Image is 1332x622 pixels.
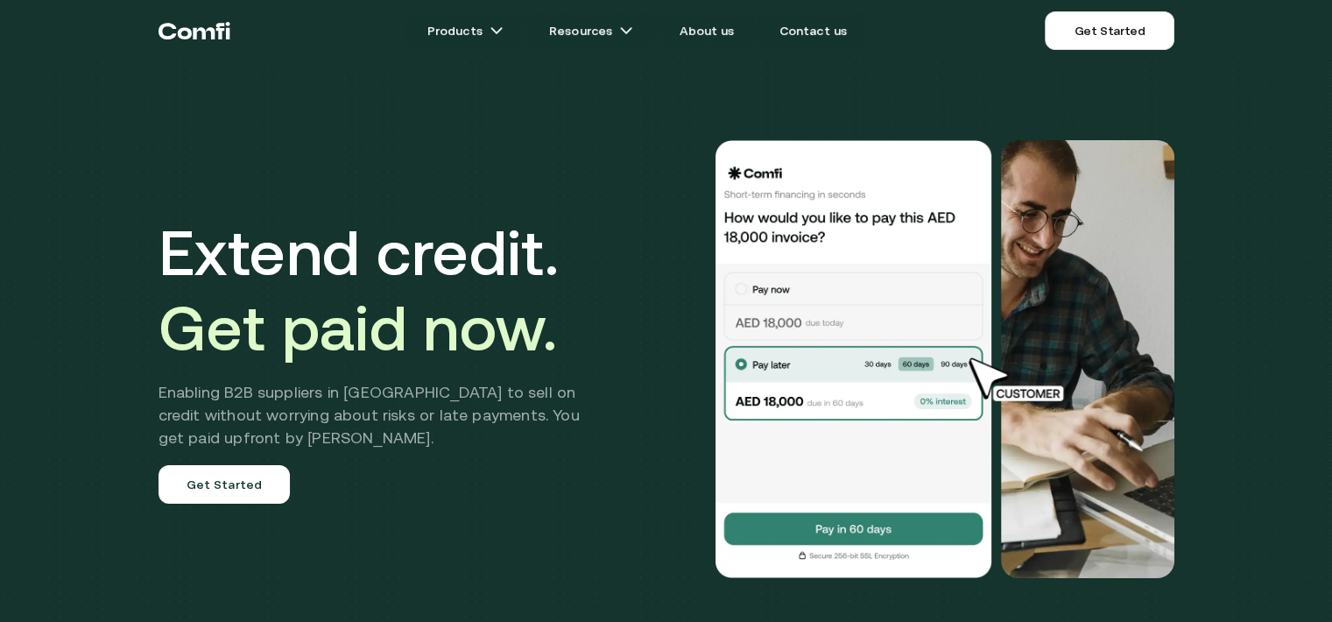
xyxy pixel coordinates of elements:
h2: Enabling B2B suppliers in [GEOGRAPHIC_DATA] to sell on credit without worrying about risks or lat... [159,381,606,449]
a: Contact us [758,13,869,48]
a: Get Started [1045,11,1173,50]
a: Resourcesarrow icons [528,13,654,48]
img: Would you like to pay this AED 18,000.00 invoice? [714,140,994,578]
a: Get Started [159,465,291,504]
img: cursor [955,355,1083,404]
a: Return to the top of the Comfi home page [159,4,230,57]
a: Productsarrow icons [406,13,525,48]
h1: Extend credit. [159,215,606,365]
img: Would you like to pay this AED 18,000.00 invoice? [1001,140,1174,578]
a: About us [659,13,755,48]
img: arrow icons [490,24,504,38]
span: Get paid now. [159,292,558,364]
img: arrow icons [620,24,634,38]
